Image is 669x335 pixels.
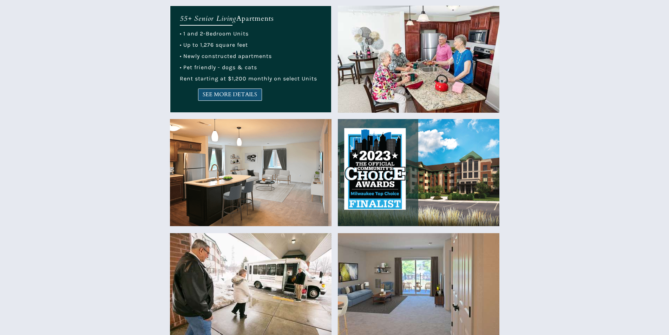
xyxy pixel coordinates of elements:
span: • 1 and 2-Bedroom Units [180,30,249,37]
span: • Pet friendly - dogs & cats [180,64,257,71]
span: • Up to 1,276 square feet [180,41,248,48]
span: Rent starting at $1,200 monthly on select Units [180,75,317,82]
a: SEE MORE DETAILS [198,88,262,101]
em: 55+ Senior Living [180,14,236,23]
span: Apartments [236,14,274,23]
span: SEE MORE DETAILS [198,91,262,98]
span: • Newly constructed apartments [180,53,272,59]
